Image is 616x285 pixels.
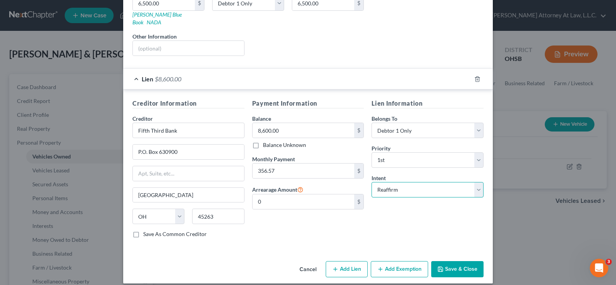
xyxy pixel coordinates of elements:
[143,230,207,238] label: Save As Common Creditor
[326,261,368,277] button: Add Lien
[372,174,386,182] label: Intent
[253,123,355,138] input: 0.00
[372,99,484,108] h5: Lien Information
[155,75,181,83] span: $8,600.00
[133,145,244,159] input: Enter address...
[253,164,355,178] input: 0.00
[132,32,177,40] label: Other Information
[372,115,397,122] span: Belongs To
[354,164,363,178] div: $
[132,99,244,108] h5: Creditor Information
[192,209,244,224] input: Enter zip...
[431,261,484,277] button: Save & Close
[253,194,355,209] input: 0.00
[132,11,182,25] a: [PERSON_NAME] Blue Book
[133,166,244,181] input: Apt, Suite, etc...
[252,155,295,163] label: Monthly Payment
[354,123,363,138] div: $
[147,19,161,25] a: NADA
[293,262,323,277] button: Cancel
[263,141,306,149] label: Balance Unknown
[252,115,271,123] label: Balance
[133,188,244,202] input: Enter city...
[590,259,608,277] iframe: Intercom live chat
[371,261,428,277] button: Add Exemption
[372,145,390,152] span: Priority
[252,185,303,194] label: Arrearage Amount
[252,99,364,108] h5: Payment Information
[354,194,363,209] div: $
[132,115,153,122] span: Creditor
[606,259,612,265] span: 3
[133,41,244,56] input: (optional)
[142,75,153,83] span: Lien
[132,123,244,138] input: Search creditor by name...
